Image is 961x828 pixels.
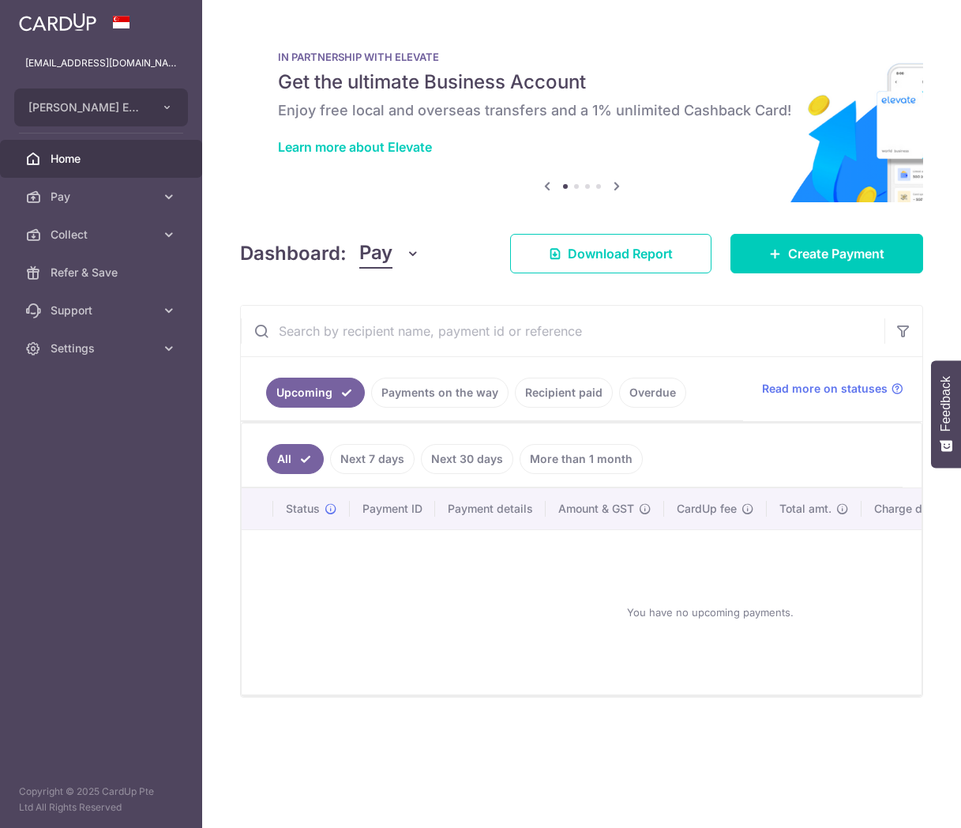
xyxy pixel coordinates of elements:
span: Feedback [939,376,953,431]
span: Pay [51,189,155,205]
a: Overdue [619,378,686,408]
span: Total amt. [779,501,831,517]
p: IN PARTNERSHIP WITH ELEVATE [278,51,885,63]
a: Payments on the way [371,378,509,408]
span: CardUp fee [677,501,737,517]
a: All [267,444,324,474]
span: Support [51,303,155,318]
button: [PERSON_NAME] EYE CARE PTE. LTD. [14,88,188,126]
span: Status [286,501,320,517]
img: CardUp [19,13,96,32]
span: [PERSON_NAME] EYE CARE PTE. LTD. [28,100,145,115]
span: Download Report [568,244,673,263]
h6: Enjoy free local and overseas transfers and a 1% unlimited Cashback Card! [278,101,885,120]
button: Feedback - Show survey [931,360,961,468]
img: Renovation banner [240,25,923,202]
a: Create Payment [730,234,923,273]
th: Payment details [435,488,546,529]
span: Read more on statuses [762,381,888,397]
a: Next 30 days [421,444,513,474]
a: Recipient paid [515,378,613,408]
a: Learn more about Elevate [278,139,432,155]
h5: Get the ultimate Business Account [278,70,885,95]
a: Next 7 days [330,444,415,474]
span: Pay [359,239,392,269]
p: [EMAIL_ADDRESS][DOMAIN_NAME] [25,55,177,71]
a: Download Report [510,234,711,273]
span: Collect [51,227,155,243]
a: Read more on statuses [762,381,903,397]
span: Settings [51,341,155,356]
h4: Dashboard: [240,239,347,268]
button: Pay [359,239,420,269]
input: Search by recipient name, payment id or reference [241,306,884,356]
span: Refer & Save [51,265,155,280]
span: Charge date [874,501,939,517]
span: Home [51,151,155,167]
th: Payment ID [350,488,435,529]
a: More than 1 month [520,444,643,474]
a: Upcoming [266,378,365,408]
span: Create Payment [788,244,884,263]
span: Amount & GST [558,501,634,517]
